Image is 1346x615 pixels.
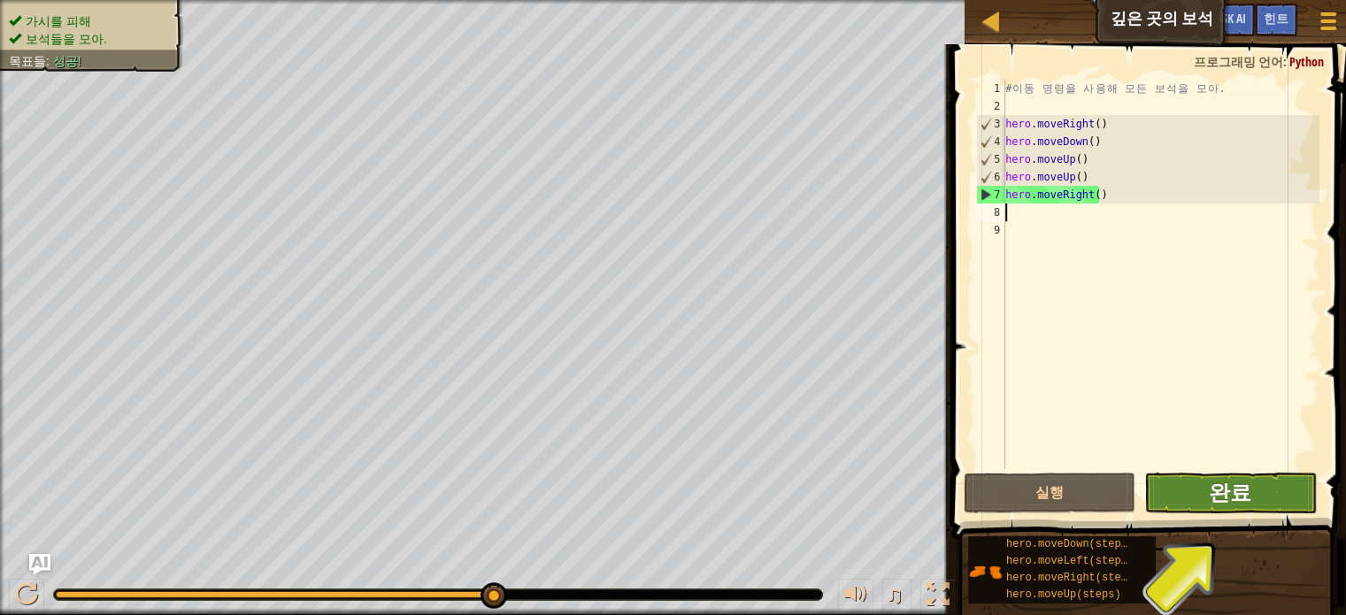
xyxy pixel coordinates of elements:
[29,554,50,575] button: Ask AI
[46,54,53,68] span: :
[977,168,1005,186] div: 6
[976,204,1005,221] div: 8
[1207,4,1255,36] button: Ask AI
[9,30,170,48] li: 보석들을 모아.
[1209,478,1251,506] span: 완료
[964,473,1136,513] button: 실행
[9,12,170,30] li: 가시를 피해
[1006,538,1134,550] span: hero.moveDown(steps)
[882,579,912,615] button: ♫
[9,54,46,68] span: 목표들
[1289,53,1324,70] span: Python
[976,221,1005,239] div: 9
[886,581,904,608] span: ♫
[1264,10,1288,27] span: 힌트
[838,579,873,615] button: 소리 조절
[977,186,1005,204] div: 7
[1006,572,1140,584] span: hero.moveRight(steps)
[968,555,1002,588] img: portrait.png
[26,32,107,46] span: 보석들을 모아.
[1144,473,1317,513] button: 완료
[976,97,1005,115] div: 2
[1194,53,1283,70] span: 프로그래밍 언어
[920,579,956,615] button: 전체화면 전환
[977,133,1005,150] div: 4
[977,115,1005,133] div: 3
[53,54,81,68] span: 성공!
[977,150,1005,168] div: 5
[1006,555,1134,567] span: hero.moveLeft(steps)
[9,579,44,615] button: Ctrl + P: Play
[1216,10,1246,27] span: Ask AI
[976,80,1005,97] div: 1
[1283,53,1289,70] span: :
[1006,588,1121,601] span: hero.moveUp(steps)
[26,14,91,28] span: 가시를 피해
